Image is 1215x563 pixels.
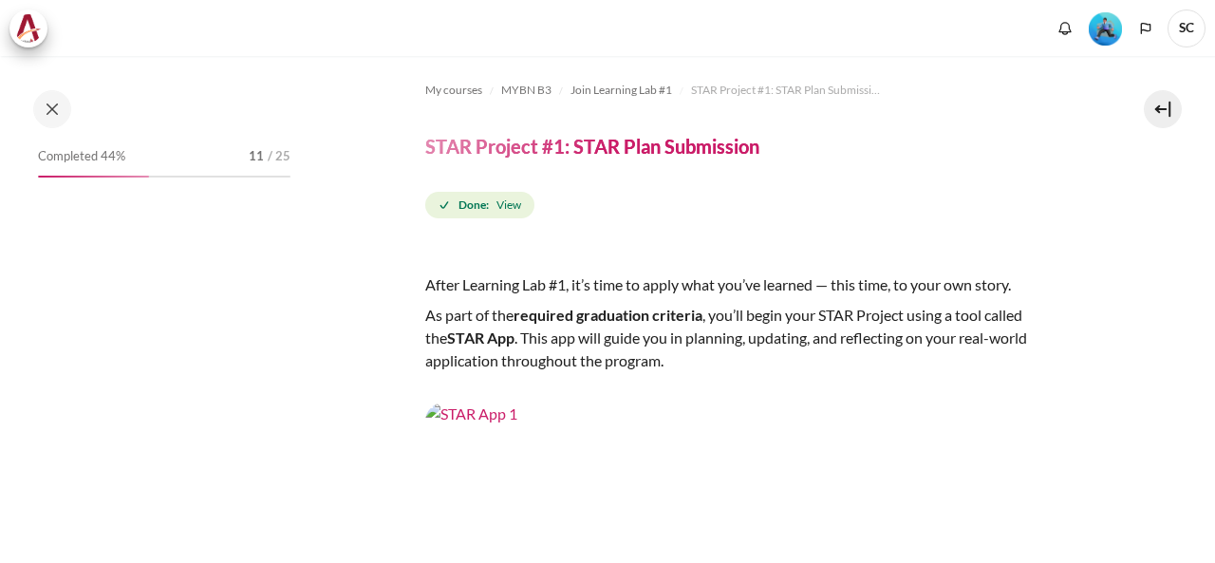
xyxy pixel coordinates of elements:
nav: Navigation bar [425,75,1080,105]
a: My courses [425,79,482,102]
div: 44% [38,176,149,178]
h4: STAR Project #1: STAR Plan Submission [425,134,759,159]
strong: STAR App [447,328,514,347]
a: User menu [1168,9,1206,47]
div: Level #3 [1089,10,1122,46]
span: SC [1168,9,1206,47]
a: STAR Project #1: STAR Plan Submission [691,79,881,102]
img: Level #3 [1089,12,1122,46]
span: My courses [425,82,482,99]
div: Completion requirements for STAR Project #1: STAR Plan Submission [425,188,538,222]
a: Architeck Architeck [9,9,57,47]
span: 11 [249,147,264,166]
p: As part of the , you’ll begin your STAR Project using a tool called the . This app will guide you... [425,304,1080,372]
span: Completed 44% [38,147,125,166]
p: After Learning Lab #1, it’s time to apply what you’ve learned — this time, to your own story. [425,273,1080,296]
strong: Done: [458,197,489,214]
a: Level #3 [1081,10,1130,46]
span: View [496,197,521,214]
span: STAR Project #1: STAR Plan Submission [691,82,881,99]
span: Join Learning Lab #1 [570,82,672,99]
img: Architeck [15,14,42,43]
a: MYBN B3 [501,79,551,102]
strong: required graduation criteria [514,306,702,324]
span: / 25 [268,147,290,166]
button: Languages [1131,14,1160,43]
div: Show notification window with no new notifications [1051,14,1079,43]
span: MYBN B3 [501,82,551,99]
a: Join Learning Lab #1 [570,79,672,102]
